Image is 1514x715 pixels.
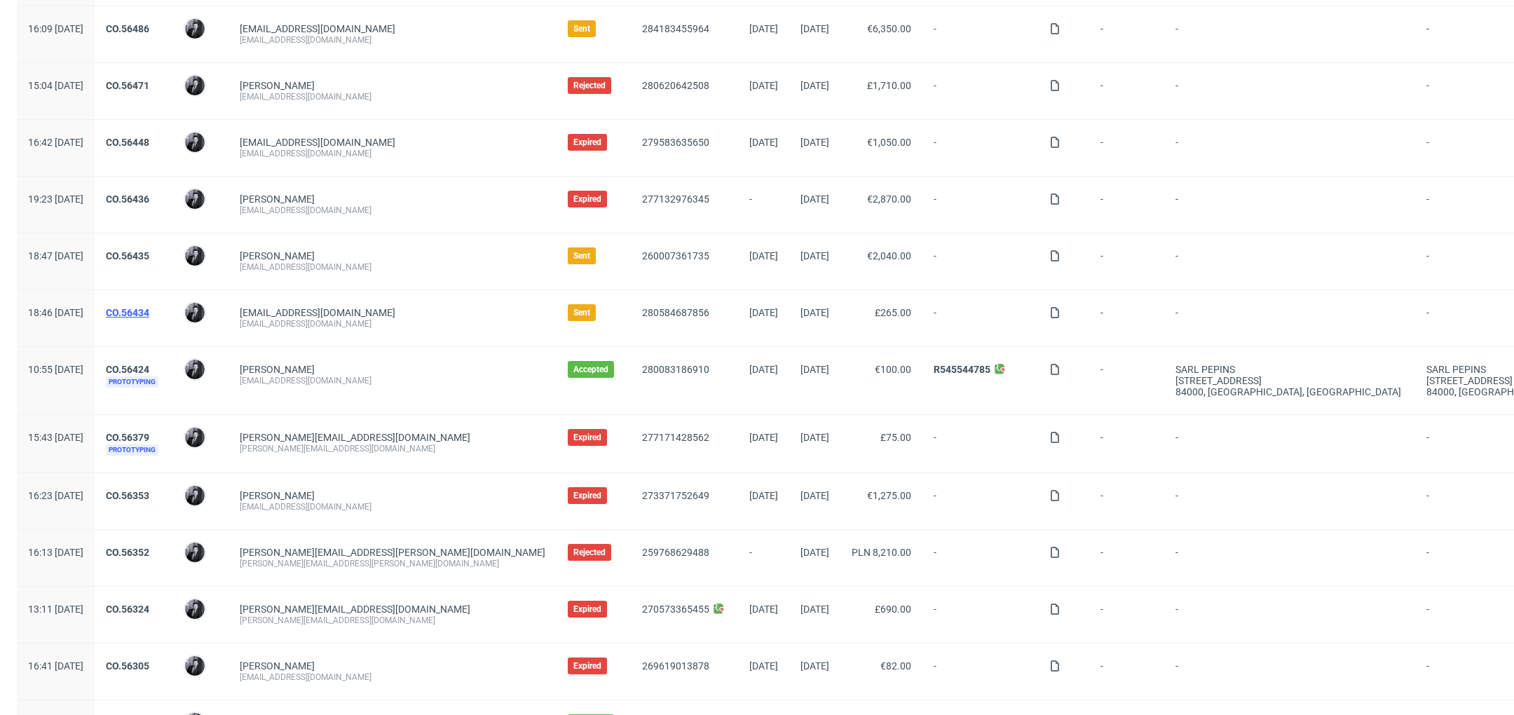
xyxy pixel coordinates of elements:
a: R545544785 [934,364,990,375]
a: CO.56352 [106,547,149,558]
span: - [1175,193,1404,216]
span: £75.00 [880,432,911,443]
span: €1,275.00 [867,490,911,501]
span: - [1175,432,1404,456]
span: 16:09 [DATE] [28,23,83,34]
a: CO.56434 [106,307,149,318]
span: Expired [573,193,601,205]
span: - [1100,23,1153,46]
span: Expired [573,137,601,148]
span: Expired [573,432,601,443]
span: [DATE] [800,250,829,261]
span: - [1100,432,1153,456]
span: Prototyping [106,444,158,456]
span: 19:23 [DATE] [28,193,83,205]
div: [EMAIL_ADDRESS][DOMAIN_NAME] [240,148,545,159]
a: [PERSON_NAME] [240,364,315,375]
span: 16:42 [DATE] [28,137,83,148]
span: [DATE] [800,23,829,34]
span: [DATE] [749,250,778,261]
img: Philippe Dubuy [185,76,205,95]
span: - [934,137,1027,159]
img: Philippe Dubuy [185,19,205,39]
span: 18:47 [DATE] [28,250,83,261]
span: [PERSON_NAME][EMAIL_ADDRESS][PERSON_NAME][DOMAIN_NAME] [240,547,545,558]
span: [DATE] [800,137,829,148]
span: - [934,307,1027,329]
div: 84000, [GEOGRAPHIC_DATA] , [GEOGRAPHIC_DATA] [1175,386,1404,397]
img: Philippe Dubuy [185,543,205,562]
span: - [934,23,1027,46]
span: - [934,490,1027,512]
span: [DATE] [800,432,829,443]
span: [DATE] [749,80,778,91]
span: Accepted [573,364,608,375]
span: €1,050.00 [867,137,911,148]
span: Sent [573,23,590,34]
a: CO.56436 [106,193,149,205]
div: [EMAIL_ADDRESS][DOMAIN_NAME] [240,672,545,683]
span: [EMAIL_ADDRESS][DOMAIN_NAME] [240,307,395,318]
span: - [934,193,1027,216]
span: - [1100,80,1153,102]
a: 279583635650 [642,137,709,148]
span: - [1175,250,1404,273]
span: Expired [573,490,601,501]
div: [EMAIL_ADDRESS][DOMAIN_NAME] [240,261,545,273]
span: - [1175,660,1404,683]
div: [EMAIL_ADDRESS][DOMAIN_NAME] [240,318,545,329]
img: Philippe Dubuy [185,132,205,152]
img: Philippe Dubuy [185,303,205,322]
div: [STREET_ADDRESS] [1175,375,1404,386]
span: PLN 8,210.00 [852,547,911,558]
span: - [1175,23,1404,46]
span: [DATE] [800,490,829,501]
div: [PERSON_NAME][EMAIL_ADDRESS][DOMAIN_NAME] [240,443,545,454]
span: - [934,604,1027,626]
span: [DATE] [800,364,829,375]
span: €100.00 [875,364,911,375]
span: £1,710.00 [867,80,911,91]
span: €6,350.00 [867,23,911,34]
img: Philippe Dubuy [185,486,205,505]
span: [DATE] [749,23,778,34]
a: CO.56324 [106,604,149,615]
a: [PERSON_NAME] [240,80,315,91]
span: - [1100,193,1153,216]
span: Expired [573,604,601,615]
a: 277171428562 [642,432,709,443]
span: [DATE] [800,307,829,318]
span: - [1100,490,1153,512]
span: 16:41 [DATE] [28,660,83,672]
div: [PERSON_NAME][EMAIL_ADDRESS][PERSON_NAME][DOMAIN_NAME] [240,558,545,569]
span: - [1175,137,1404,159]
span: [DATE] [800,604,829,615]
div: SARL PEPINS [1175,364,1404,375]
a: 277132976345 [642,193,709,205]
a: 270573365455 [642,604,709,615]
span: - [1100,307,1153,329]
span: €82.00 [880,660,911,672]
span: - [1100,660,1153,683]
span: Sent [573,307,590,318]
span: £690.00 [875,604,911,615]
a: 280620642508 [642,80,709,91]
span: Rejected [573,80,606,91]
span: - [934,547,1027,569]
a: 273371752649 [642,490,709,501]
span: €2,040.00 [867,250,911,261]
span: - [1100,604,1153,626]
span: - [1175,490,1404,512]
span: - [749,547,778,569]
span: [DATE] [800,193,829,205]
a: 260007361735 [642,250,709,261]
span: 18:46 [DATE] [28,307,83,318]
div: [EMAIL_ADDRESS][DOMAIN_NAME] [240,205,545,216]
div: [EMAIL_ADDRESS][DOMAIN_NAME] [240,34,545,46]
a: CO.56424 [106,364,149,375]
a: 284183455964 [642,23,709,34]
span: [DATE] [749,137,778,148]
span: - [1100,547,1153,569]
span: - [749,193,778,216]
span: [DATE] [749,490,778,501]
